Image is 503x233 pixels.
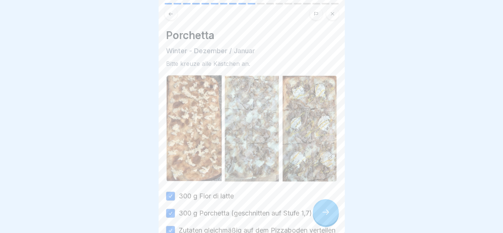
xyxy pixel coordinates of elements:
[179,191,234,201] label: 300 g Fior di latte
[166,60,337,67] div: Bitte kreuze alle Kästchen an.
[166,46,337,56] p: Winter - Dezember / Januar
[166,29,337,42] h4: Porchetta
[179,208,312,218] label: 300 g Porchetta (geschnitten auf Stufe 1,7)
